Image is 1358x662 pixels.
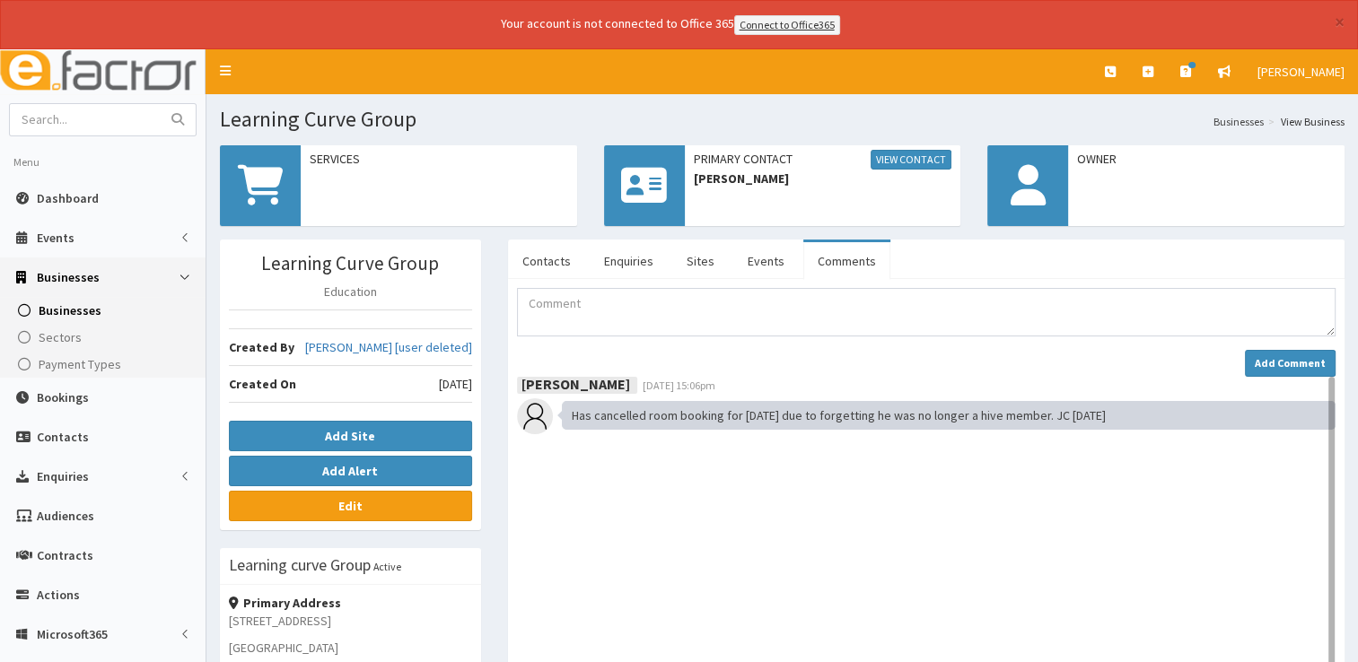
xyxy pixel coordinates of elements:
a: Sites [672,242,729,280]
textarea: Comment [517,288,1336,336]
a: [PERSON_NAME] [1244,49,1358,94]
span: [DATE] [439,375,472,393]
h3: Learning Curve Group [229,253,472,274]
li: View Business [1264,114,1345,129]
b: Add Site [325,428,375,444]
a: Payment Types [4,351,206,378]
a: View Contact [871,150,951,170]
a: Businesses [4,297,206,324]
p: [GEOGRAPHIC_DATA] [229,639,472,657]
small: Active [373,560,401,573]
a: Sectors [4,324,206,351]
strong: Primary Address [229,595,341,611]
div: Has cancelled room booking for [DATE] due to forgetting he was no longer a hive member. JC [DATE] [562,401,1336,430]
a: Contacts [508,242,585,280]
input: Search... [10,104,161,135]
b: Edit [338,498,363,514]
span: Actions [37,587,80,603]
span: Businesses [39,302,101,318]
span: Audiences [37,508,94,524]
span: Events [37,230,74,246]
span: Contracts [37,547,93,563]
p: Education [229,283,472,301]
h1: Learning Curve Group [220,108,1345,131]
span: Payment Types [39,356,121,372]
b: [PERSON_NAME] [521,375,630,393]
a: Connect to Office365 [734,15,840,35]
b: Created On [229,376,296,392]
span: Sectors [39,329,82,345]
span: Services [310,150,568,168]
p: [STREET_ADDRESS] [229,612,472,630]
button: Add Comment [1245,350,1336,377]
a: Businesses [1213,114,1264,129]
span: Owner [1077,150,1336,168]
a: [PERSON_NAME] [user deleted] [305,338,472,356]
button: Add Alert [229,456,472,486]
b: Created By [229,339,294,355]
span: [PERSON_NAME] [694,170,952,187]
div: Your account is not connected to Office 365 [145,14,1196,35]
h3: Learning curve Group [229,557,371,573]
span: Microsoft365 [37,626,108,642]
a: Events [733,242,799,280]
span: Bookings [37,389,89,405]
span: Contacts [37,429,89,445]
span: [DATE] 15:06pm [643,379,715,392]
b: Add Alert [322,463,378,479]
a: Comments [803,242,890,280]
span: Businesses [37,269,100,285]
a: Enquiries [590,242,668,280]
span: Enquiries [37,468,89,484]
button: × [1335,13,1345,31]
span: Dashboard [37,190,99,206]
span: Primary Contact [694,150,952,170]
span: [PERSON_NAME] [1257,64,1345,80]
strong: Add Comment [1255,356,1326,370]
a: Edit [229,491,472,521]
